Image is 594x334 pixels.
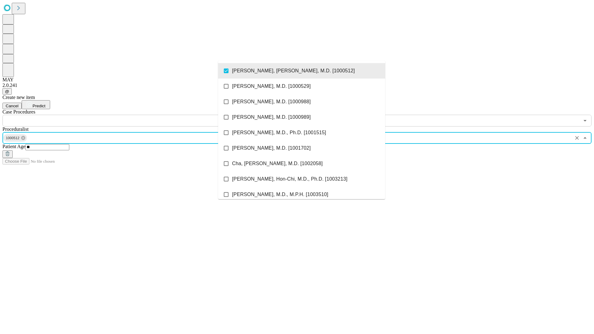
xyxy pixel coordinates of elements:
[581,116,589,125] button: Open
[2,83,592,88] div: 2.0.241
[32,104,45,108] span: Predict
[2,103,22,109] button: Cancel
[3,135,22,142] span: 1000512
[2,126,28,132] span: Proceduralist
[232,113,311,121] span: [PERSON_NAME], M.D. [1000989]
[22,100,50,109] button: Predict
[232,129,326,136] span: [PERSON_NAME], M.D., Ph.D. [1001515]
[232,191,328,198] span: [PERSON_NAME], M.D., M.P.H. [1003510]
[2,109,35,114] span: Scheduled Procedure
[5,89,9,94] span: @
[232,160,323,167] span: Cha, [PERSON_NAME], M.D. [1002058]
[573,134,581,142] button: Clear
[3,134,27,142] div: 1000512
[232,83,311,90] span: [PERSON_NAME], M.D. [1000529]
[232,144,311,152] span: [PERSON_NAME], M.D. [1001702]
[2,144,25,149] span: Patient Age
[232,175,347,183] span: [PERSON_NAME], Hon-Chi, M.D., Ph.D. [1003213]
[2,95,35,100] span: Create new item
[232,67,355,75] span: [PERSON_NAME], [PERSON_NAME], M.D. [1000512]
[2,77,592,83] div: MAY
[581,134,589,142] button: Close
[232,98,311,105] span: [PERSON_NAME], M.D. [1000988]
[6,104,19,108] span: Cancel
[2,88,12,95] button: @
